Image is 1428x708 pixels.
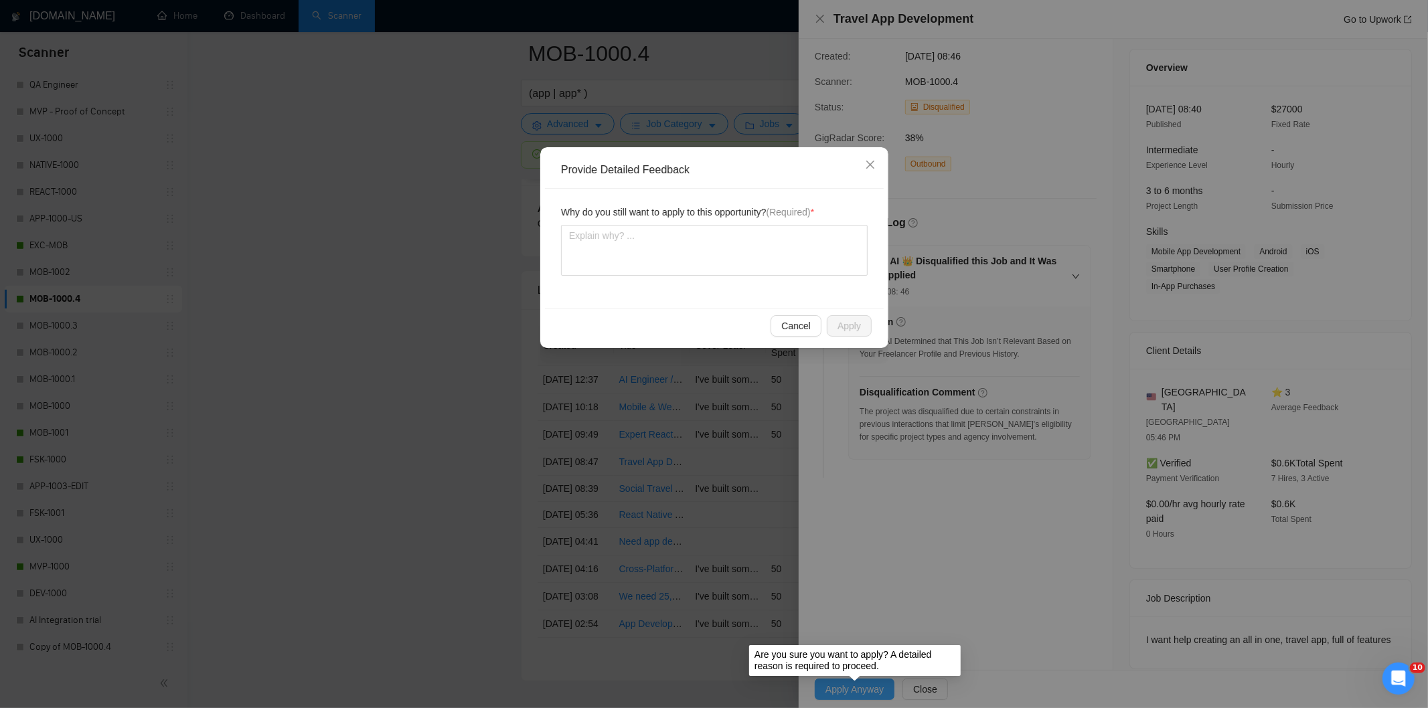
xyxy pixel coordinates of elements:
button: Close [852,147,888,183]
span: 10 [1410,662,1425,673]
div: Provide Detailed Feedback [561,163,877,177]
span: Why do you still want to apply to this opportunity? [561,205,814,219]
span: Cancel [781,319,811,333]
button: Apply [826,315,871,337]
iframe: Intercom live chat [1382,662,1415,695]
button: Cancel [771,315,821,337]
span: (Required) [766,207,810,217]
span: close [865,159,876,170]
